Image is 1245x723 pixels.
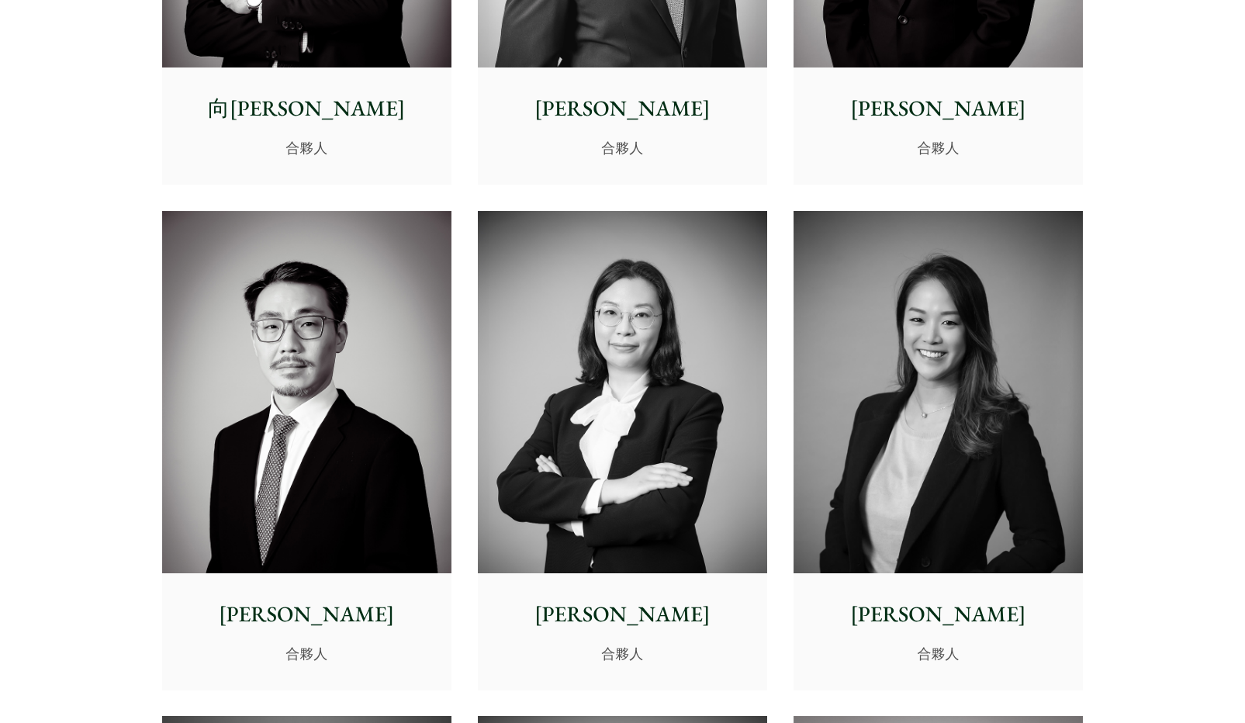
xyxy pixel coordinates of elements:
[490,598,755,631] p: [PERSON_NAME]
[175,137,439,158] p: 合夥人
[175,598,439,631] p: [PERSON_NAME]
[806,92,1070,125] p: [PERSON_NAME]
[806,598,1070,631] p: [PERSON_NAME]
[806,137,1070,158] p: 合夥人
[162,211,451,690] a: [PERSON_NAME] 合夥人
[490,643,755,664] p: 合夥人
[806,643,1070,664] p: 合夥人
[794,211,1083,690] a: [PERSON_NAME] 合夥人
[478,211,767,690] a: [PERSON_NAME] 合夥人
[175,643,439,664] p: 合夥人
[175,92,439,125] p: 向[PERSON_NAME]
[490,137,755,158] p: 合夥人
[490,92,755,125] p: [PERSON_NAME]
